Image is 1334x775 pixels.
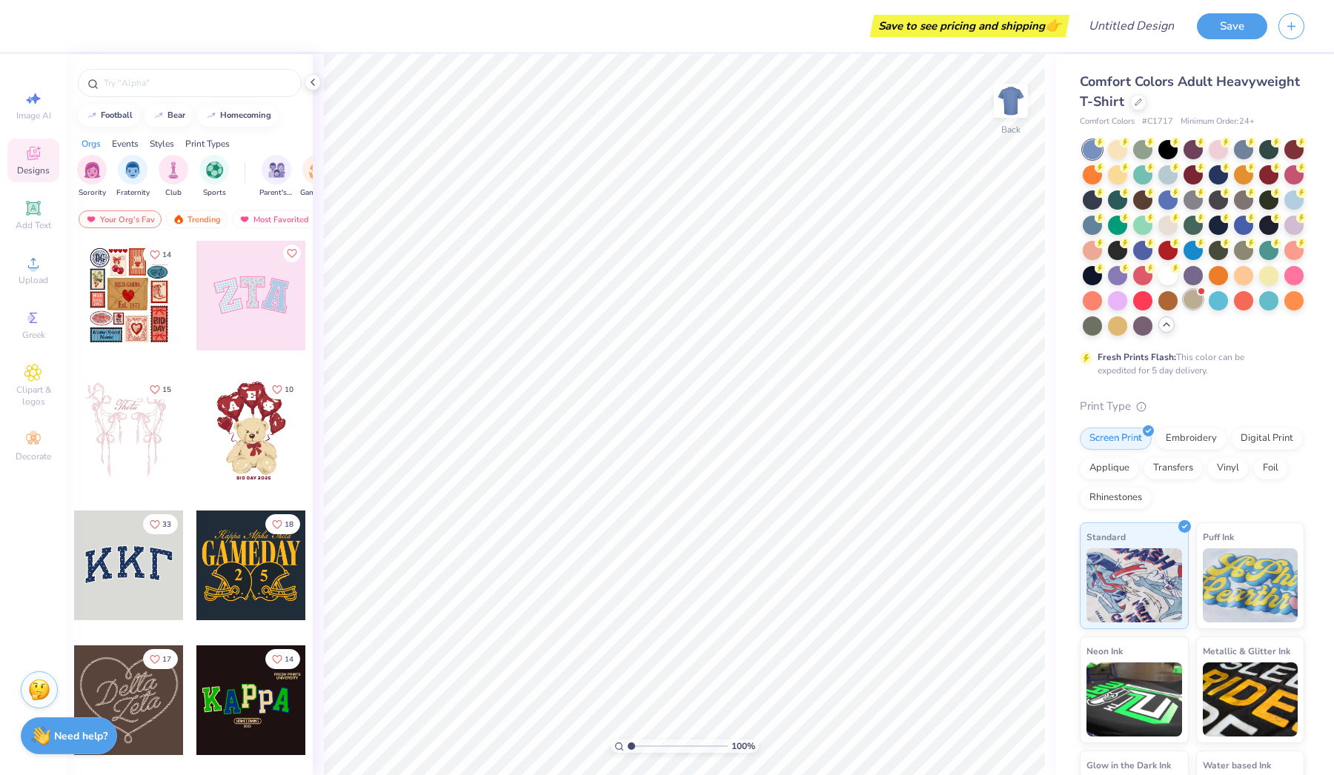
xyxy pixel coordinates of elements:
[166,210,228,228] div: Trending
[268,162,285,179] img: Parent's Weekend Image
[265,649,300,669] button: Like
[162,656,171,663] span: 17
[220,111,271,119] div: homecoming
[265,379,300,399] button: Like
[78,104,139,127] button: football
[1156,428,1227,450] div: Embroidery
[16,219,51,231] span: Add Text
[150,137,174,150] div: Styles
[159,155,188,199] div: filter for Club
[206,162,223,179] img: Sports Image
[1080,116,1135,128] span: Comfort Colors
[1098,351,1176,363] strong: Fresh Prints Flash:
[77,155,107,199] button: filter button
[205,111,217,120] img: trend_line.gif
[153,111,165,120] img: trend_line.gif
[874,15,1066,37] div: Save to see pricing and shipping
[1077,11,1186,41] input: Untitled Design
[165,187,182,199] span: Club
[259,155,293,199] div: filter for Parent's Weekend
[1086,662,1182,736] img: Neon Ink
[1203,529,1234,545] span: Puff Ink
[239,214,250,224] img: most_fav.gif
[143,649,178,669] button: Like
[1080,457,1139,479] div: Applique
[1181,116,1255,128] span: Minimum Order: 24 +
[173,214,185,224] img: trending.gif
[300,155,334,199] button: filter button
[285,386,293,393] span: 10
[86,111,98,120] img: trend_line.gif
[16,110,51,122] span: Image AI
[203,187,226,199] span: Sports
[145,104,192,127] button: bear
[1203,757,1271,773] span: Water based Ink
[162,251,171,259] span: 14
[996,86,1026,116] img: Back
[19,274,48,286] span: Upload
[1231,428,1303,450] div: Digital Print
[162,386,171,393] span: 15
[259,155,293,199] button: filter button
[165,162,182,179] img: Club Image
[102,76,292,90] input: Try "Alpha"
[17,164,50,176] span: Designs
[285,656,293,663] span: 14
[54,729,107,743] strong: Need help?
[1080,487,1152,509] div: Rhinestones
[167,111,185,119] div: bear
[259,187,293,199] span: Parent's Weekend
[1045,16,1061,34] span: 👉
[101,111,133,119] div: football
[112,137,139,150] div: Events
[1086,529,1126,545] span: Standard
[1086,643,1123,659] span: Neon Ink
[265,514,300,534] button: Like
[1203,662,1298,736] img: Metallic & Glitter Ink
[116,187,150,199] span: Fraternity
[1086,757,1171,773] span: Glow in the Dark Ink
[1203,548,1298,622] img: Puff Ink
[285,521,293,528] span: 18
[199,155,229,199] button: filter button
[16,450,51,462] span: Decorate
[300,187,334,199] span: Game Day
[1197,13,1267,39] button: Save
[1086,548,1182,622] img: Standard
[85,214,97,224] img: most_fav.gif
[199,155,229,199] div: filter for Sports
[159,155,188,199] button: filter button
[232,210,316,228] div: Most Favorited
[79,187,106,199] span: Sorority
[197,104,278,127] button: homecoming
[116,155,150,199] div: filter for Fraternity
[1203,643,1290,659] span: Metallic & Glitter Ink
[309,162,326,179] img: Game Day Image
[1080,73,1300,110] span: Comfort Colors Adult Heavyweight T-Shirt
[116,155,150,199] button: filter button
[22,329,45,341] span: Greek
[77,155,107,199] div: filter for Sorority
[283,245,301,262] button: Like
[143,514,178,534] button: Like
[84,162,101,179] img: Sorority Image
[1207,457,1249,479] div: Vinyl
[185,137,230,150] div: Print Types
[143,379,178,399] button: Like
[79,210,162,228] div: Your Org's Fav
[1142,116,1173,128] span: # C1717
[125,162,141,179] img: Fraternity Image
[7,384,59,408] span: Clipart & logos
[1080,428,1152,450] div: Screen Print
[1144,457,1203,479] div: Transfers
[1001,123,1021,136] div: Back
[82,137,101,150] div: Orgs
[162,521,171,528] span: 33
[1253,457,1288,479] div: Foil
[1080,398,1304,415] div: Print Type
[300,155,334,199] div: filter for Game Day
[143,245,178,265] button: Like
[1098,350,1280,377] div: This color can be expedited for 5 day delivery.
[731,739,755,753] span: 100 %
